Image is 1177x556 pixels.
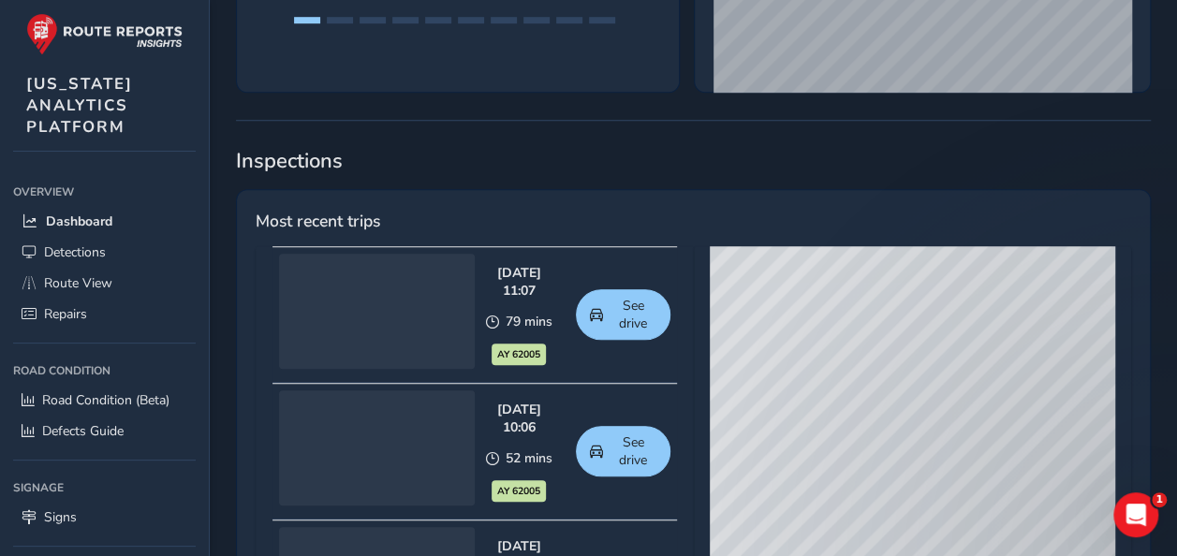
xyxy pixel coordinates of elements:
[13,237,196,268] a: Detections
[42,391,169,409] span: Road Condition (Beta)
[1113,492,1158,537] iframe: Intercom live chat
[13,502,196,533] a: Signs
[13,474,196,502] div: Signage
[497,347,540,362] span: AY 62005
[505,313,552,330] span: 79 mins
[13,385,196,416] a: Road Condition (Beta)
[44,305,87,323] span: Repairs
[44,243,106,261] span: Detections
[458,17,484,23] button: Page 6
[13,357,196,385] div: Road Condition
[610,297,656,332] span: See drive
[13,178,196,206] div: Overview
[589,17,615,23] button: Page 10
[425,17,451,23] button: Page 5
[491,17,517,23] button: Page 7
[576,289,670,340] button: See drive
[42,422,124,440] span: Defects Guide
[523,17,550,23] button: Page 8
[46,212,112,230] span: Dashboard
[13,416,196,446] a: Defects Guide
[481,264,556,300] div: [DATE] 11:07
[26,13,183,55] img: rr logo
[13,206,196,237] a: Dashboard
[481,401,556,436] div: [DATE] 10:06
[256,209,380,233] span: Most recent trips
[1152,492,1167,507] span: 1
[13,299,196,329] a: Repairs
[44,274,112,292] span: Route View
[497,484,540,499] span: AY 62005
[13,268,196,299] a: Route View
[556,17,582,23] button: Page 9
[392,17,419,23] button: Page 4
[236,147,1151,175] span: Inspections
[327,17,353,23] button: Page 2
[360,17,386,23] button: Page 3
[505,449,552,467] span: 52 mins
[610,433,656,469] span: See drive
[294,17,320,23] button: Page 1
[26,73,133,138] span: [US_STATE] ANALYTICS PLATFORM
[44,508,77,526] span: Signs
[576,426,670,476] button: See drive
